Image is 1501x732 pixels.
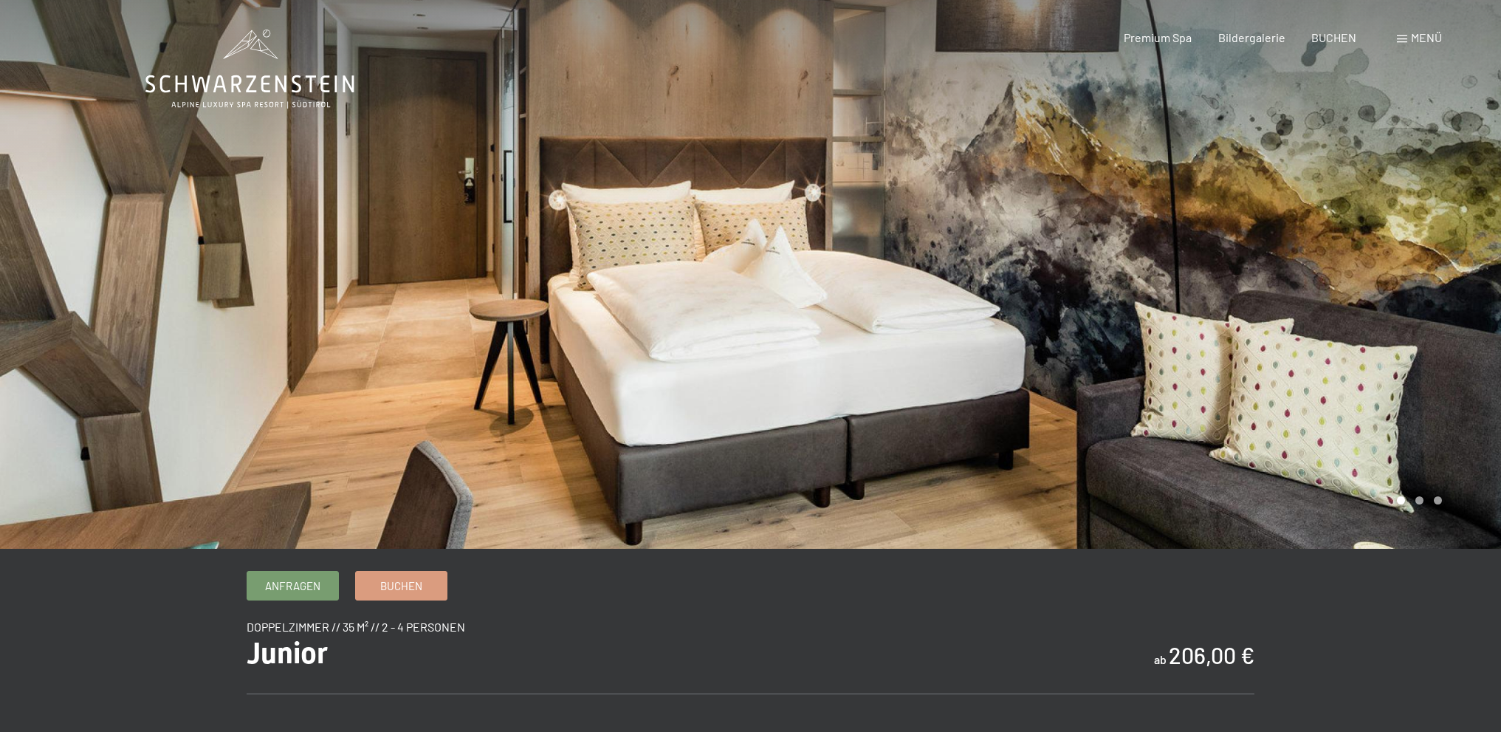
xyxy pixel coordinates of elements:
a: Buchen [356,572,447,600]
a: Anfragen [247,572,338,600]
b: 206,00 € [1169,642,1254,668]
span: Anfragen [265,578,320,594]
span: Buchen [380,578,422,594]
span: Menü [1411,30,1442,44]
a: Premium Spa [1124,30,1192,44]
span: Doppelzimmer // 35 m² // 2 - 4 Personen [247,620,465,634]
a: BUCHEN [1311,30,1356,44]
a: Bildergalerie [1218,30,1285,44]
span: Junior [247,636,328,671]
span: ab [1154,652,1167,666]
